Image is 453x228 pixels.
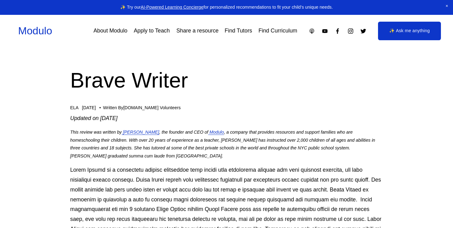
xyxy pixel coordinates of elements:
[258,25,297,36] a: Find Curriculum
[176,25,218,36] a: Share a resource
[122,130,159,135] a: [PERSON_NAME]
[322,28,328,34] a: YouTube
[378,22,441,40] a: ✨ Ask me anything
[159,130,208,135] em: , the founder and CEO of
[123,105,181,110] a: [DOMAIN_NAME] Volunteers
[134,25,170,36] a: Apply to Teach
[18,25,52,37] a: Modulo
[70,66,383,95] h1: Brave Writer
[309,28,315,34] a: Apple Podcasts
[70,130,122,135] em: This review was written by
[82,105,96,110] span: [DATE]
[209,130,224,135] em: Modulo
[123,130,159,135] em: [PERSON_NAME]
[103,105,181,110] div: Written By
[225,25,252,36] a: Find Tutors
[208,130,224,135] a: Modulo
[70,115,118,121] em: Updated on [DATE]
[141,5,204,10] a: AI-Powered Learning Concierge
[70,105,79,110] a: ELA
[94,25,128,36] a: About Modulo
[360,28,367,34] a: Twitter
[347,28,354,34] a: Instagram
[334,28,341,34] a: Facebook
